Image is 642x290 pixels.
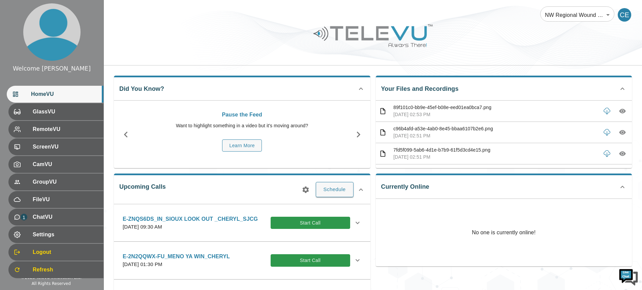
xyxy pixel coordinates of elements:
[393,132,598,139] p: [DATE] 02:51 PM
[33,143,98,151] span: ScreenVU
[117,248,367,272] div: E-2N2QQWX-FU_MENO YA WIN_CHERYL[DATE] 01:30 PMStart Call
[393,111,598,118] p: [DATE] 02:53 PM
[33,266,98,274] span: Refresh
[33,125,98,133] span: RemoteVU
[618,266,639,287] img: Chat Widget
[540,5,614,24] div: NW Regional Wound Care
[33,178,98,186] span: GroupVU
[21,214,27,220] p: 1
[141,111,343,119] p: Pause the Feed
[8,226,103,243] div: Settings
[31,90,98,98] span: HomeVU
[23,3,81,61] img: profile.png
[33,108,98,116] span: GlassVU
[393,154,598,161] p: [DATE] 02:51 PM
[8,191,103,208] div: FileVU
[393,125,598,132] p: c96b4afd-a53e-4ab0-8e45-bbaa6107b2e6.png
[33,213,98,221] span: ChatVU
[8,103,103,120] div: GlassVU
[33,248,98,256] span: Logout
[141,122,343,129] p: Want to highlight something in a video but it's moving around?
[312,22,434,50] img: Logo
[8,261,103,278] div: Refresh
[271,217,350,229] button: Start Call
[13,64,91,73] div: Welcome [PERSON_NAME]
[472,199,536,266] p: No one is currently online!
[123,215,258,223] p: E-ZNQS6DS_IN_SIOUX LOOK OUT _CHERYL_SJCG
[8,209,103,226] div: 1ChatVU
[123,261,230,268] p: [DATE] 01:30 PM
[393,147,598,154] p: 7fd5f099-5ab6-4d1e-b7b9-61f5d3cd4e15.png
[123,223,258,231] p: [DATE] 09:30 AM
[393,104,598,111] p: 89f101c0-bb9e-45ef-b08e-eed01ea0bca7.png
[33,195,98,204] span: FileVU
[33,231,98,239] span: Settings
[8,121,103,138] div: RemoteVU
[123,253,230,261] p: E-2N2QQWX-FU_MENO YA WIN_CHERYL
[8,244,103,261] div: Logout
[316,182,354,197] button: Schedule
[8,174,103,190] div: GroupVU
[8,138,103,155] div: ScreenVU
[7,86,103,103] div: HomeVU
[33,160,98,168] span: CamVU
[271,254,350,267] button: Start Call
[8,156,103,173] div: CamVU
[618,8,631,22] div: CE
[222,139,262,152] button: Learn More
[393,168,598,175] p: 4a19de6c-1be9-4fb6-bfc2-bcf2f93a80ae.png
[117,211,367,235] div: E-ZNQS6DS_IN_SIOUX LOOK OUT _CHERYL_SJCG[DATE] 09:30 AMStart Call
